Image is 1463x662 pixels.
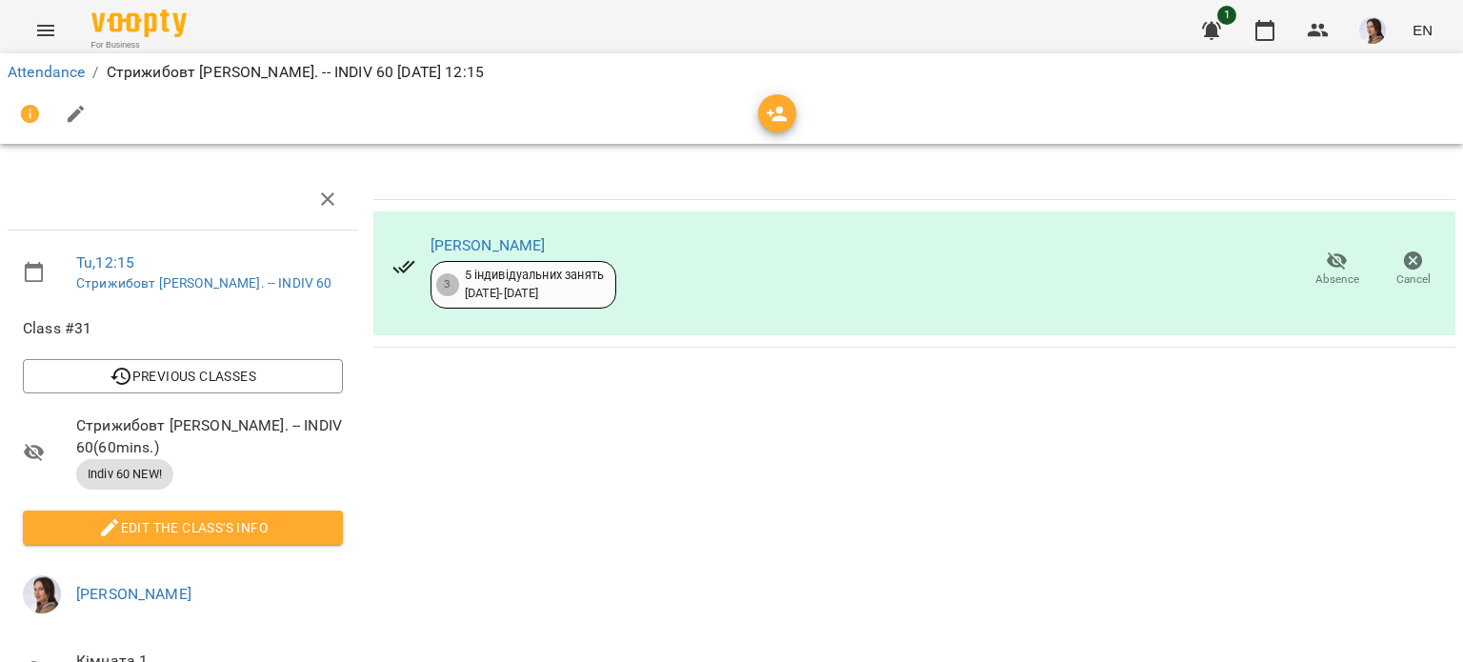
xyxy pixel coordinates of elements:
[1315,271,1359,288] span: Absence
[436,273,459,296] div: 3
[107,61,484,84] p: Стрижибовт [PERSON_NAME]. -- INDIV 60 [DATE] 12:15
[431,236,546,254] a: [PERSON_NAME]
[1413,20,1433,40] span: EN
[38,365,328,388] span: Previous Classes
[1396,271,1431,288] span: Cancel
[92,61,98,84] li: /
[1405,12,1440,48] button: EN
[23,317,343,340] span: Class #31
[91,10,187,37] img: Voopty Logo
[1375,243,1452,296] button: Cancel
[23,8,69,53] button: Menu
[76,253,134,271] a: Tu , 12:15
[76,414,343,459] span: Стрижибовт [PERSON_NAME]. -- INDIV 60 ( 60 mins. )
[23,511,343,545] button: Edit the class's Info
[23,359,343,393] button: Previous Classes
[38,516,328,539] span: Edit the class's Info
[91,39,187,51] span: For Business
[1359,17,1386,44] img: 6a03a0f17c1b85eb2e33e2f5271eaff0.png
[76,585,191,603] a: [PERSON_NAME]
[8,61,1455,84] nav: breadcrumb
[23,575,61,613] img: 6a03a0f17c1b85eb2e33e2f5271eaff0.png
[8,63,85,81] a: Attendance
[76,466,173,483] span: Indiv 60 NEW!
[76,275,331,291] a: Стрижибовт [PERSON_NAME]. -- INDIV 60
[1217,6,1236,25] span: 1
[465,267,604,302] div: 5 індивідуальних занять [DATE] - [DATE]
[1299,243,1375,296] button: Absence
